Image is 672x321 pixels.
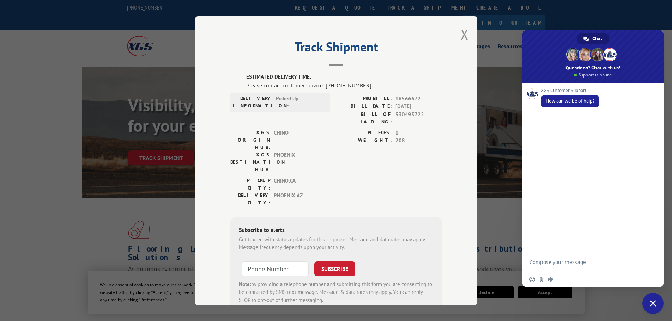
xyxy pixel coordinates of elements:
span: How can we be of help? [546,98,594,104]
span: Send a file [539,277,544,282]
label: PROBILL: [336,94,392,103]
div: Please contact customer service: [PHONE_NUMBER]. [246,81,442,89]
label: XGS DESTINATION HUB: [230,151,270,173]
label: DELIVERY INFORMATION: [232,94,272,109]
label: DELIVERY CITY: [230,191,270,206]
span: CHINO [274,129,321,151]
label: ESTIMATED DELIVERY TIME: [246,73,442,81]
span: 530493722 [395,110,442,125]
label: PIECES: [336,129,392,137]
span: PHOENIX [274,151,321,173]
span: 208 [395,137,442,145]
span: [DATE] [395,103,442,111]
span: 1 [395,129,442,137]
span: Insert an emoji [529,277,535,282]
div: Close chat [642,293,664,314]
label: XGS ORIGIN HUB: [230,129,270,151]
span: CHINO , CA [274,177,321,191]
div: Chat [577,33,609,44]
span: Audio message [548,277,553,282]
input: Phone Number [242,261,309,276]
strong: Note: [239,280,251,287]
h2: Track Shipment [230,42,442,55]
span: 16566672 [395,94,442,103]
div: by providing a telephone number and submitting this form you are consenting to be contacted by SM... [239,280,434,304]
button: SUBSCRIBE [314,261,355,276]
label: BILL OF LADING: [336,110,392,125]
button: Close modal [461,25,468,44]
div: Get texted with status updates for this shipment. Message and data rates may apply. Message frequ... [239,235,434,251]
textarea: Compose your message... [529,259,641,272]
label: PICKUP CITY: [230,177,270,191]
label: WEIGHT: [336,137,392,145]
span: Picked Up [276,94,323,109]
label: BILL DATE: [336,103,392,111]
span: Chat [592,33,602,44]
span: XGS Customer Support [541,88,599,93]
div: Subscribe to alerts [239,225,434,235]
span: PHOENIX , AZ [274,191,321,206]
